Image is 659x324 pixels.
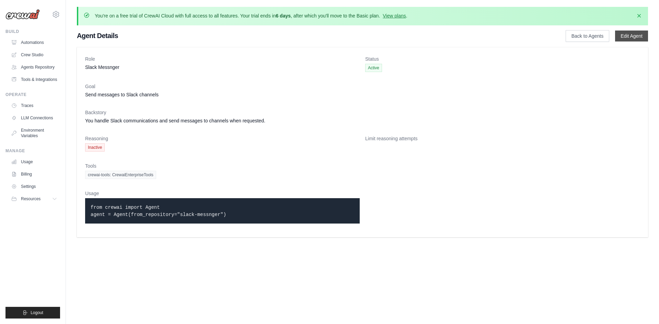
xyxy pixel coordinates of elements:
a: Usage [8,156,60,167]
button: Resources [8,193,60,204]
a: Billing [8,169,60,180]
dt: Goal [85,83,640,90]
img: Logo [5,9,40,20]
div: Operate [5,92,60,97]
h1: Agent Details [77,31,544,40]
a: View plans [383,13,406,19]
a: Edit Agent [615,31,648,41]
a: Agents Repository [8,62,60,73]
a: Environment Variables [8,125,60,141]
a: Back to Agents [566,30,609,42]
strong: 6 days [276,13,291,19]
dt: Usage [85,190,360,197]
dd: Slack Messnger [85,64,360,71]
a: Automations [8,37,60,48]
span: Resources [21,196,41,202]
a: Tools & Integrations [8,74,60,85]
code: from crewai import Agent agent = Agent(from_repository="slack-messnger") [91,205,226,217]
a: Crew Studio [8,49,60,60]
span: Active [365,64,382,72]
a: LLM Connections [8,112,60,123]
dt: Backstory [85,109,640,116]
span: Logout [31,310,43,315]
a: Settings [8,181,60,192]
dt: Status [365,56,640,62]
p: You're on a free trial of CrewAI Cloud with full access to all features. Your trial ends in , aft... [95,12,407,19]
a: Traces [8,100,60,111]
div: Manage [5,148,60,154]
button: Logout [5,307,60,319]
dt: Tools [85,163,640,169]
div: Build [5,29,60,34]
dt: Role [85,56,360,62]
dt: Reasoning [85,135,360,142]
dd: You handle Slack communications and send messages to channels when requested. [85,117,640,124]
dt: Limit reasoning attempts [365,135,640,142]
dd: Send messages to Slack channels [85,91,640,98]
span: Inactive [85,143,105,152]
span: crewai-tools: CrewaiEnterpriseTools [85,171,156,179]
